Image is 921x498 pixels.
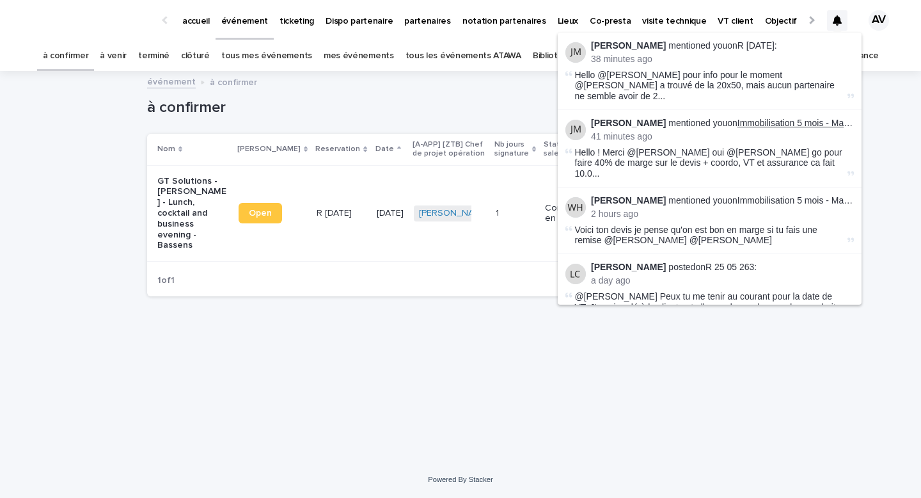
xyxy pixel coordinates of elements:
[100,41,127,71] a: à venir
[575,70,845,102] span: Hello @[PERSON_NAME] pour info pour le moment @[PERSON_NAME] a trouvé de la 20x50, mais aucun par...
[237,142,301,156] p: [PERSON_NAME]
[157,176,228,252] p: GT Solutions - [PERSON_NAME] - Lunch, cocktail and business evening - Bassens
[565,264,586,284] img: Léa Cardin
[181,41,210,71] a: clôturé
[591,209,854,220] p: 2 hours ago
[544,138,586,161] p: Statut sales
[43,41,89,71] a: à confirmer
[591,275,854,286] p: a day ago
[419,208,489,219] a: [PERSON_NAME]
[221,41,312,71] a: tous mes événements
[737,40,775,51] a: R [DATE]
[533,41,597,71] a: Bibliothèque 3D
[869,10,889,31] div: AV
[428,476,492,483] a: Powered By Stacker
[575,291,845,323] span: @[PERSON_NAME] Peux tu me tenir au courant pour la date de VT. J'en ai parlé à la cliente et elle...
[575,147,845,179] span: Hello ! Merci @[PERSON_NAME] oui @[PERSON_NAME] go pour faire 40% de marge sur le devis + coordo,...
[147,74,196,88] a: événement
[147,265,185,296] p: 1 of 1
[565,197,586,218] img: William Hearsey
[591,262,854,273] p: posted on :
[375,142,394,156] p: Date
[496,205,501,219] p: 1
[413,138,487,161] p: [A-APP] [ZTB] Chef de projet opération
[591,54,854,65] p: 38 minutes ago
[565,120,586,140] img: Julien Mathieu
[377,208,404,219] p: [DATE]
[545,203,592,225] p: Commande en cours
[249,209,272,218] span: Open
[210,74,257,88] p: à confirmer
[565,42,586,63] img: Julien Mathieu
[494,138,529,161] p: Nb jours signature
[157,142,175,156] p: Nom
[591,40,854,51] p: mentioned you on :
[324,41,394,71] a: mes événements
[591,195,854,206] p: mentioned you on :
[26,8,150,33] img: Ls34BcGeRexTGTNfXpUC
[591,118,666,128] strong: [PERSON_NAME]
[737,195,892,205] a: Immobilisation 5 mois - Matthis Lieures
[591,262,666,272] strong: [PERSON_NAME]
[138,41,169,71] a: terminé
[317,205,354,219] p: R 25 05 2070
[591,131,854,142] p: 41 minutes ago
[591,40,666,51] strong: [PERSON_NAME]
[737,118,892,128] a: Immobilisation 5 mois - Matthis Lieures
[591,118,854,129] p: mentioned you on :
[239,203,282,223] a: Open
[147,165,774,262] tr: GT Solutions - [PERSON_NAME] - Lunch, cocktail and business evening - BassensOpenR [DATE]R [DATE]...
[147,99,572,117] h1: à confirmer
[705,262,754,272] a: R 25 05 263
[575,225,817,246] span: Voici ton devis je pense qu'on est bon en marge si tu fais une remise @[PERSON_NAME] @[PERSON_NAME]
[591,195,666,205] strong: [PERSON_NAME]
[315,142,360,156] p: Reservation
[405,41,521,71] a: tous les événements ATAWA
